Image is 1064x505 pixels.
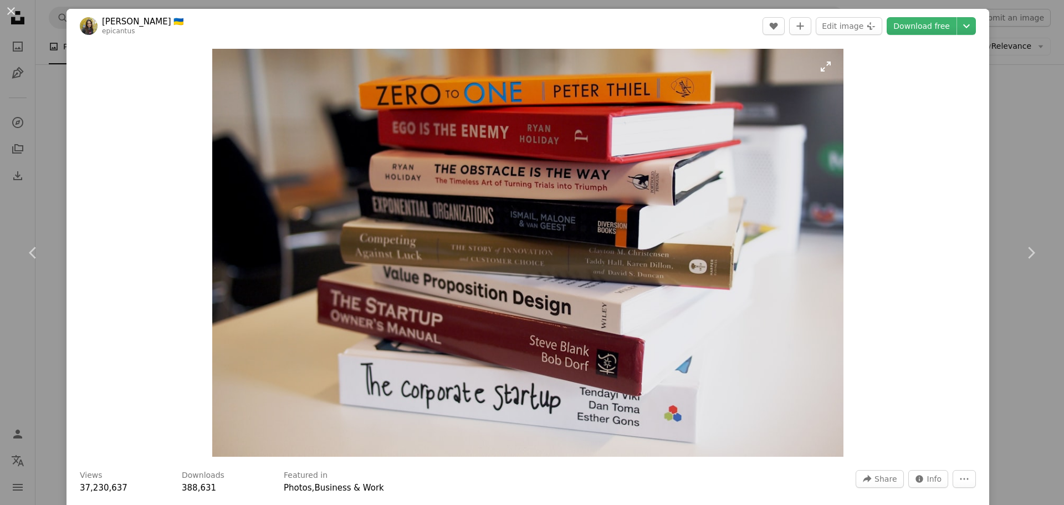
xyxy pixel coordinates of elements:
[182,470,224,481] h3: Downloads
[763,17,785,35] button: Like
[212,49,843,457] button: Zoom in on this image
[314,483,383,493] a: Business & Work
[957,17,976,35] button: Choose download size
[80,470,103,481] h3: Views
[284,470,328,481] h3: Featured in
[80,483,127,493] span: 37,230,637
[887,17,956,35] a: Download free
[953,470,976,488] button: More Actions
[816,17,882,35] button: Edit image
[182,483,216,493] span: 388,631
[856,470,903,488] button: Share this image
[212,49,843,457] img: pile of assorted-title books
[102,27,135,35] a: epicantus
[908,470,949,488] button: Stats about this image
[80,17,98,35] img: Go to Daria Nepriakhina 🇺🇦's profile
[927,471,942,487] span: Info
[874,471,897,487] span: Share
[997,200,1064,306] a: Next
[284,483,312,493] a: Photos
[312,483,315,493] span: ,
[789,17,811,35] button: Add to Collection
[102,16,184,27] a: [PERSON_NAME] 🇺🇦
